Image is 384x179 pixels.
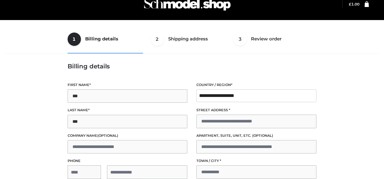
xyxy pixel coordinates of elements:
label: Company name [68,133,188,139]
a: £1.00 [349,2,359,6]
label: First name [68,82,188,88]
label: Town / City [196,158,316,164]
span: £ [349,2,351,6]
h3: Billing details [68,63,316,70]
label: Apartment, suite, unit, etc. [196,133,316,139]
label: Street address [196,107,316,113]
bdi: 1.00 [349,2,359,6]
label: Last name [68,107,188,113]
span: (optional) [97,133,118,138]
label: Phone [68,158,188,164]
span: (optional) [252,133,273,138]
label: Country / Region [196,82,316,88]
